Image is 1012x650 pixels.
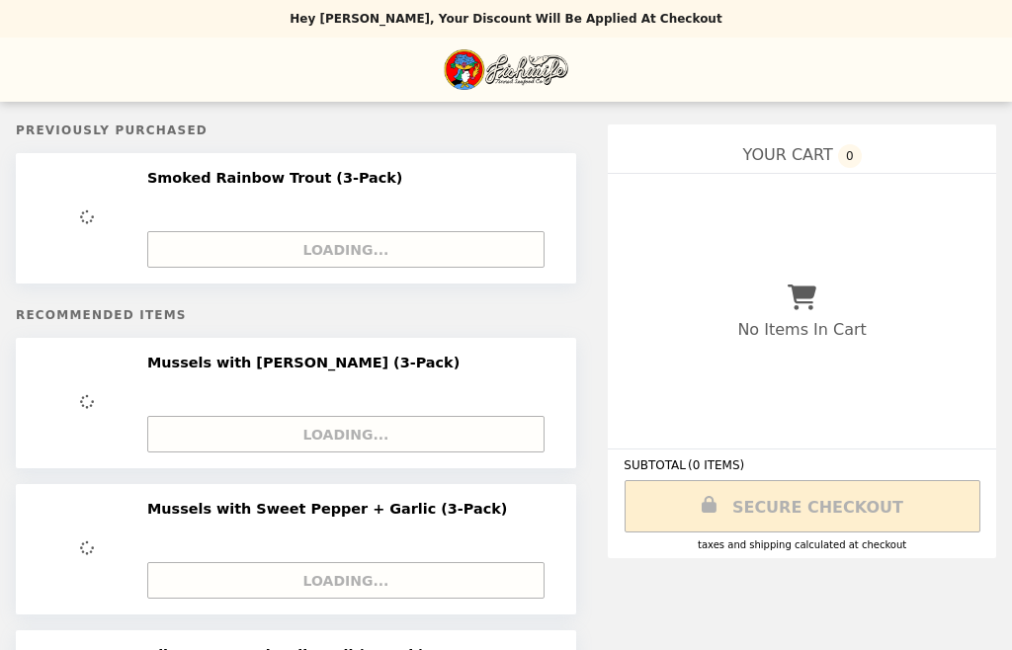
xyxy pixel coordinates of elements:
[688,458,744,472] span: ( 0 ITEMS )
[16,123,576,137] h5: Previously Purchased
[838,144,862,168] span: 0
[624,458,688,472] span: SUBTOTAL
[147,500,515,518] h2: Mussels with Sweet Pepper + Garlic (3-Pack)
[737,320,866,339] p: No Items In Cart
[147,169,410,187] h2: Smoked Rainbow Trout (3-Pack)
[624,539,980,550] div: Taxes and Shipping calculated at checkout
[444,49,568,90] img: Brand Logo
[16,308,576,322] h5: Recommended Items
[290,12,721,26] p: Hey [PERSON_NAME], your discount will be applied at checkout
[147,354,467,371] h2: Mussels with [PERSON_NAME] (3-Pack)
[743,145,833,164] span: YOUR CART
